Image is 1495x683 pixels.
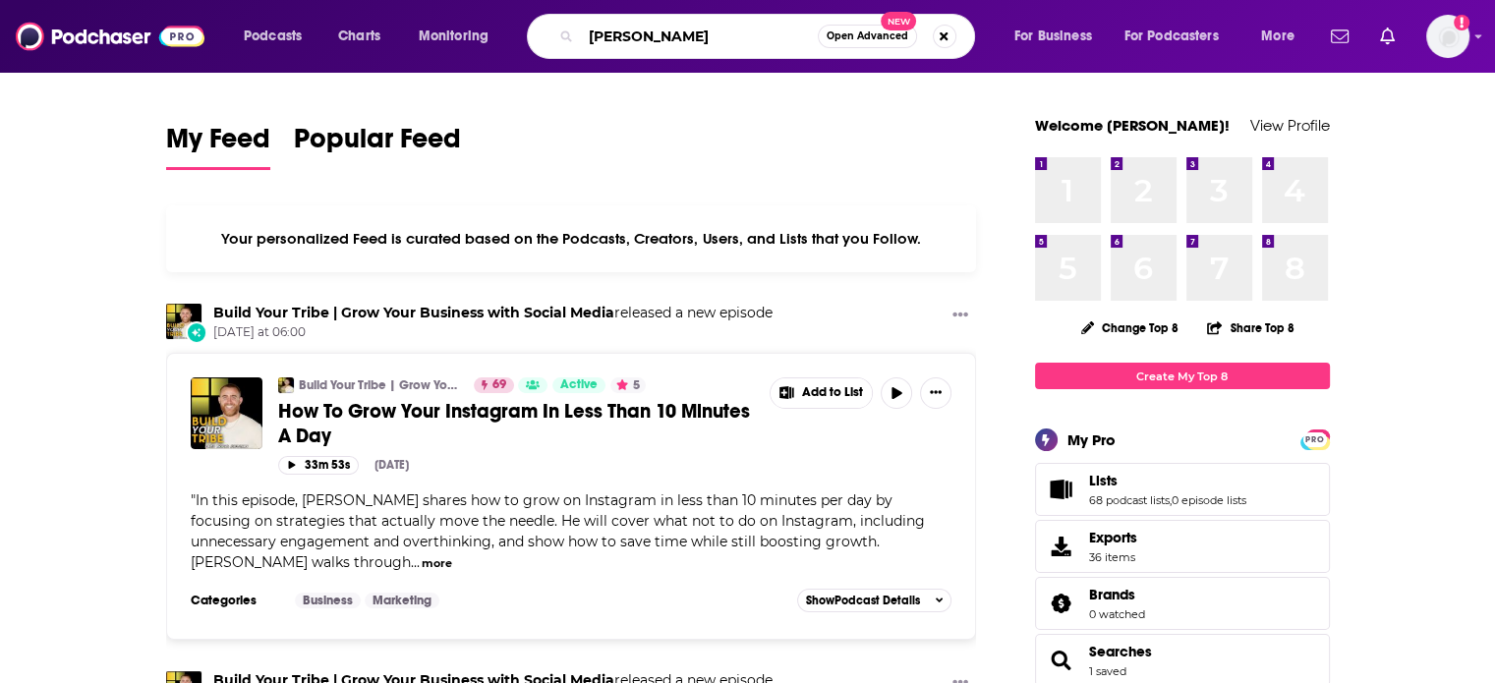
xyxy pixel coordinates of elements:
[278,377,294,393] img: Build Your Tribe | Grow Your Business with Social Media
[1372,20,1403,53] a: Show notifications dropdown
[213,304,773,322] h3: released a new episode
[474,377,514,393] a: 69
[581,21,818,52] input: Search podcasts, credits, & more...
[1035,116,1230,135] a: Welcome [PERSON_NAME]!
[1426,15,1469,58] span: Logged in as NickG
[1089,472,1118,489] span: Lists
[1089,472,1246,489] a: Lists
[294,122,461,167] span: Popular Feed
[365,593,439,608] a: Marketing
[278,399,756,448] a: How To Grow Your Instagram In Less Than 10 Minutes A Day
[1089,493,1170,507] a: 68 podcast lists
[1089,643,1152,660] a: Searches
[338,23,380,50] span: Charts
[374,458,409,472] div: [DATE]
[546,14,994,59] div: Search podcasts, credits, & more...
[1089,664,1126,678] a: 1 saved
[881,12,916,30] span: New
[191,593,279,608] h3: Categories
[230,21,327,52] button: open menu
[213,324,773,341] span: [DATE] at 06:00
[1112,21,1247,52] button: open menu
[299,377,461,393] a: Build Your Tribe | Grow Your Business with Social Media
[802,385,863,400] span: Add to List
[1035,363,1330,389] a: Create My Top 8
[1089,529,1137,546] span: Exports
[1042,647,1081,674] a: Searches
[295,593,361,608] a: Business
[1089,550,1137,564] span: 36 items
[1454,15,1469,30] svg: Add a profile image
[419,23,489,50] span: Monitoring
[1303,432,1327,447] span: PRO
[1042,476,1081,503] a: Lists
[411,553,420,571] span: ...
[552,377,605,393] a: Active
[191,377,262,449] img: How To Grow Your Instagram In Less Than 10 Minutes A Day
[818,25,917,48] button: Open AdvancedNew
[166,304,201,339] img: Build Your Tribe | Grow Your Business with Social Media
[1035,520,1330,573] a: Exports
[1247,21,1319,52] button: open menu
[492,375,506,395] span: 69
[1261,23,1294,50] span: More
[771,378,873,408] button: Show More Button
[610,377,646,393] button: 5
[166,122,270,167] span: My Feed
[560,375,598,395] span: Active
[294,122,461,170] a: Popular Feed
[1042,590,1081,617] a: Brands
[1042,533,1081,560] span: Exports
[422,555,452,572] button: more
[806,594,920,607] span: Show Podcast Details
[166,122,270,170] a: My Feed
[1124,23,1219,50] span: For Podcasters
[278,456,359,475] button: 33m 53s
[16,18,204,55] img: Podchaser - Follow, Share and Rate Podcasts
[1035,577,1330,630] span: Brands
[213,304,614,321] a: Build Your Tribe | Grow Your Business with Social Media
[405,21,514,52] button: open menu
[278,399,750,448] span: How To Grow Your Instagram In Less Than 10 Minutes A Day
[920,377,951,409] button: Show More Button
[1069,315,1191,340] button: Change Top 8
[827,31,908,41] span: Open Advanced
[1426,15,1469,58] img: User Profile
[1089,586,1145,603] a: Brands
[1014,23,1092,50] span: For Business
[191,491,925,571] span: In this episode, [PERSON_NAME] shares how to grow on Instagram in less than 10 minutes per day by...
[1426,15,1469,58] button: Show profile menu
[325,21,392,52] a: Charts
[797,589,952,612] button: ShowPodcast Details
[1089,586,1135,603] span: Brands
[1303,431,1327,446] a: PRO
[244,23,302,50] span: Podcasts
[1172,493,1246,507] a: 0 episode lists
[191,491,925,571] span: "
[1035,463,1330,516] span: Lists
[1206,309,1294,347] button: Share Top 8
[1250,116,1330,135] a: View Profile
[186,321,207,343] div: New Episode
[1089,607,1145,621] a: 0 watched
[1170,493,1172,507] span: ,
[1323,20,1356,53] a: Show notifications dropdown
[1067,430,1116,449] div: My Pro
[166,205,977,272] div: Your personalized Feed is curated based on the Podcasts, Creators, Users, and Lists that you Follow.
[945,304,976,328] button: Show More Button
[1001,21,1117,52] button: open menu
